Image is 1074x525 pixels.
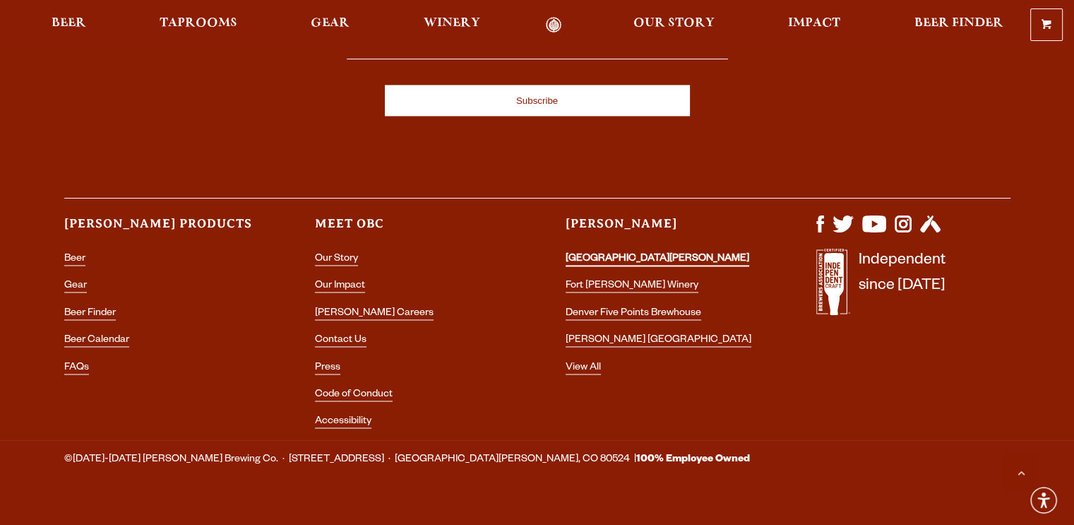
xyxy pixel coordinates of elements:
[52,18,86,29] span: Beer
[315,362,340,374] a: Press
[315,416,371,428] a: Accessibility
[424,18,480,29] span: Winery
[64,281,87,293] a: Gear
[636,454,750,466] strong: 100% Employee Owned
[64,335,129,347] a: Beer Calendar
[862,225,886,237] a: Visit us on YouTube
[816,225,824,237] a: Visit us on Facebook
[788,18,840,29] span: Impact
[315,254,358,266] a: Our Story
[920,225,941,237] a: Visit us on Untappd
[633,18,715,29] span: Our Story
[566,254,749,266] a: [GEOGRAPHIC_DATA][PERSON_NAME]
[1003,454,1039,490] a: Scroll to top
[385,85,690,116] input: Subscribe
[315,216,509,244] h3: Meet OBC
[414,17,489,33] a: Winery
[833,225,854,237] a: Visit us on X (formerly Twitter)
[311,18,350,29] span: Gear
[914,18,1003,29] span: Beer Finder
[566,335,751,347] a: [PERSON_NAME] [GEOGRAPHIC_DATA]
[859,249,945,323] p: Independent since [DATE]
[64,451,750,469] span: ©[DATE]-[DATE] [PERSON_NAME] Brewing Co. · [STREET_ADDRESS] · [GEOGRAPHIC_DATA][PERSON_NAME], CO ...
[566,216,760,244] h3: [PERSON_NAME]
[905,17,1012,33] a: Beer Finder
[64,216,258,244] h3: [PERSON_NAME] Products
[566,362,601,374] a: View All
[527,17,580,33] a: Odell Home
[315,335,366,347] a: Contact Us
[315,308,434,320] a: [PERSON_NAME] Careers
[64,362,89,374] a: FAQs
[42,17,95,33] a: Beer
[64,254,85,266] a: Beer
[624,17,724,33] a: Our Story
[302,17,359,33] a: Gear
[160,18,237,29] span: Taprooms
[779,17,849,33] a: Impact
[566,281,698,293] a: Fort [PERSON_NAME] Winery
[150,17,246,33] a: Taprooms
[895,225,912,237] a: Visit us on Instagram
[566,308,701,320] a: Denver Five Points Brewhouse
[315,281,365,293] a: Our Impact
[315,389,393,401] a: Code of Conduct
[1028,485,1059,516] div: Accessibility Menu
[64,308,116,320] a: Beer Finder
